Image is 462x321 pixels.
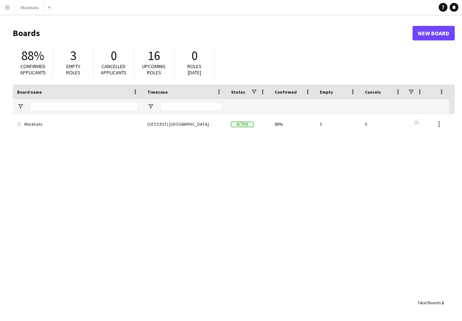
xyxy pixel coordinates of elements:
span: Cancels [365,89,381,95]
input: Board name Filter Input [30,102,139,111]
input: Timezone Filter Input [160,102,222,111]
span: 88% [21,48,44,64]
a: Mocktails [17,114,139,134]
a: New Board [413,26,455,40]
div: 0 [361,114,406,134]
span: 1 [442,300,444,305]
span: Confirmed applicants [20,63,46,76]
span: Roles [DATE] [187,63,202,76]
button: Open Filter Menu [147,103,154,110]
span: Upcoming roles [142,63,166,76]
span: 16 [148,48,160,64]
h1: Boards [13,28,413,39]
button: Open Filter Menu [17,103,24,110]
span: Total Boards [417,300,441,305]
span: Status [231,89,245,95]
button: Mocktails [15,0,45,15]
span: Empty [320,89,333,95]
div: (CET/CEST) [GEOGRAPHIC_DATA] [143,114,227,134]
div: : [417,295,444,310]
div: 3 [315,114,361,134]
div: 88% [270,114,315,134]
span: Board name [17,89,42,95]
span: Cancelled applicants [101,63,127,76]
span: Timezone [147,89,168,95]
span: Empty roles [66,63,80,76]
span: 0 [111,48,117,64]
span: Active [231,122,254,127]
span: 3 [70,48,76,64]
span: Confirmed [275,89,297,95]
span: 0 [191,48,198,64]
